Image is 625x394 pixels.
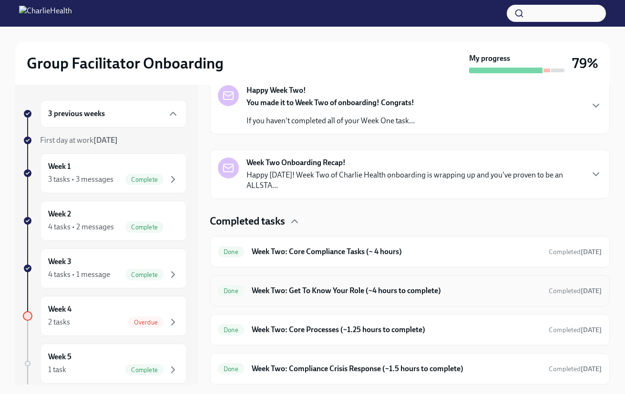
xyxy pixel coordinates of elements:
[581,287,602,295] strong: [DATE]
[549,365,602,373] span: Completed
[48,161,71,172] h6: Week 1
[252,325,541,335] h6: Week Two: Core Processes (~1.25 hours to complete)
[252,364,541,374] h6: Week Two: Compliance Crisis Response (~1.5 hours to complete)
[48,209,71,219] h6: Week 2
[23,296,187,336] a: Week 42 tasksOverdue
[27,54,224,73] h2: Group Facilitator Onboarding
[218,244,602,259] a: DoneWeek Two: Core Compliance Tasks (~ 4 hours)Completed[DATE]
[48,304,72,315] h6: Week 4
[210,214,285,228] h4: Completed tasks
[218,248,244,256] span: Done
[125,271,164,278] span: Complete
[23,248,187,288] a: Week 34 tasks • 1 messageComplete
[125,176,164,183] span: Complete
[125,366,164,374] span: Complete
[210,214,610,228] div: Completed tasks
[572,55,598,72] h3: 79%
[581,248,602,256] strong: [DATE]
[48,364,66,375] div: 1 task
[23,135,187,146] a: First day at work[DATE]
[48,222,114,232] div: 4 tasks • 2 messages
[128,319,164,326] span: Overdue
[246,158,346,168] strong: Week Two Onboarding Recap!
[469,53,510,64] strong: My progress
[48,256,72,267] h6: Week 3
[23,153,187,193] a: Week 13 tasks • 3 messagesComplete
[252,246,541,257] h6: Week Two: Core Compliance Tasks (~ 4 hours)
[48,108,105,119] h6: 3 previous weeks
[23,344,187,384] a: Week 51 taskComplete
[48,269,110,280] div: 4 tasks • 1 message
[40,136,118,145] span: First day at work
[246,170,583,191] p: Happy [DATE]! Week Two of Charlie Health onboarding is wrapping up and you've proven to be an ALL...
[246,116,415,126] p: If you haven't completed all of your Week One task...
[48,174,113,185] div: 3 tasks • 3 messages
[48,317,70,327] div: 2 tasks
[581,326,602,334] strong: [DATE]
[246,85,306,96] strong: Happy Week Two!
[93,136,118,145] strong: [DATE]
[252,286,541,296] h6: Week Two: Get To Know Your Role (~4 hours to complete)
[40,100,187,128] div: 3 previous weeks
[218,283,602,298] a: DoneWeek Two: Get To Know Your Role (~4 hours to complete)Completed[DATE]
[549,364,602,374] span: September 18th, 2025 22:22
[23,201,187,241] a: Week 24 tasks • 2 messagesComplete
[218,365,244,373] span: Done
[549,286,602,295] span: October 2nd, 2025 19:40
[48,352,72,362] h6: Week 5
[549,287,602,295] span: Completed
[218,322,602,337] a: DoneWeek Two: Core Processes (~1.25 hours to complete)Completed[DATE]
[218,326,244,334] span: Done
[218,361,602,376] a: DoneWeek Two: Compliance Crisis Response (~1.5 hours to complete)Completed[DATE]
[549,325,602,335] span: September 18th, 2025 21:06
[246,98,414,107] strong: You made it to Week Two of onboarding! Congrats!
[581,365,602,373] strong: [DATE]
[19,6,72,21] img: CharlieHealth
[549,326,602,334] span: Completed
[218,287,244,295] span: Done
[549,247,602,256] span: September 18th, 2025 19:51
[549,248,602,256] span: Completed
[125,224,164,231] span: Complete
